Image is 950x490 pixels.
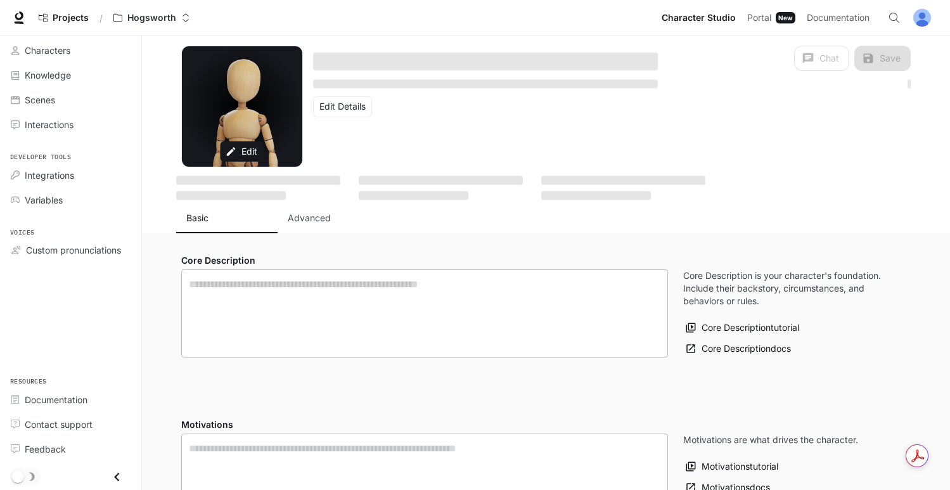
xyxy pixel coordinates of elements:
span: Integrations [25,169,74,182]
button: Open Command Menu [882,5,907,30]
a: Contact support [5,413,136,435]
span: Portal [747,10,771,26]
div: / [94,11,108,25]
span: Character Studio [662,10,736,26]
span: Projects [53,13,89,23]
button: Open workspace menu [108,5,196,30]
a: Knowledge [5,64,136,86]
a: Interactions [5,113,136,136]
span: Interactions [25,118,74,131]
a: Characters [5,39,136,61]
span: Dark mode toggle [11,469,24,483]
div: New [776,12,795,23]
span: Knowledge [25,68,71,82]
span: Documentation [807,10,870,26]
p: Hogsworth [127,13,176,23]
span: Scenes [25,93,55,106]
a: Scenes [5,89,136,111]
a: PortalNew [742,5,800,30]
a: Documentation [5,389,136,411]
a: Go to projects [33,5,94,30]
img: User avatar [913,9,931,27]
a: Documentation [802,5,879,30]
a: Variables [5,189,136,211]
button: User avatar [909,5,935,30]
button: Close drawer [103,464,131,490]
span: Characters [25,44,70,57]
a: Custom pronunciations [5,239,136,261]
a: Integrations [5,164,136,186]
span: Variables [25,193,63,207]
span: Custom pronunciations [26,243,121,257]
a: Character Studio [657,5,741,30]
span: Contact support [25,418,93,431]
span: Documentation [25,393,87,406]
a: Feedback [5,438,136,460]
span: Feedback [25,442,66,456]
